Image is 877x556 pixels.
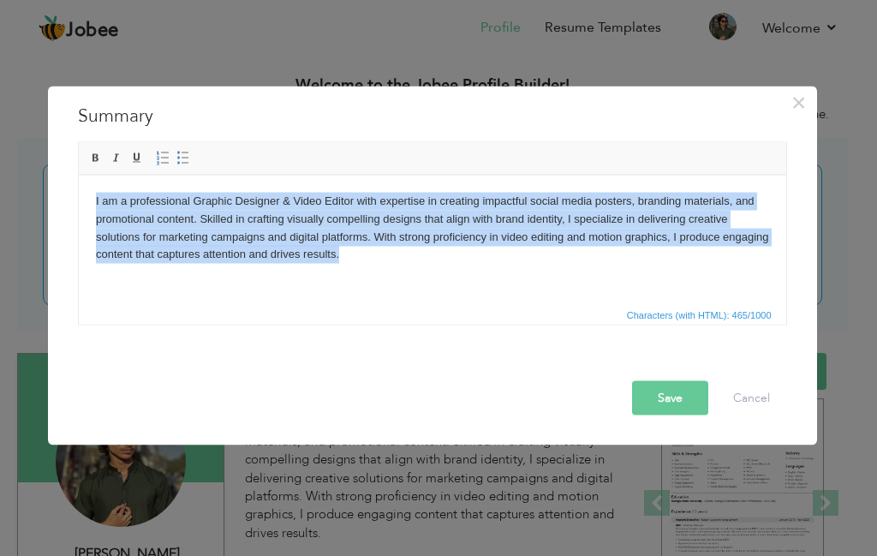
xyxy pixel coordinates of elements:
span: × [791,87,806,117]
a: Insert/Remove Numbered List [153,148,172,167]
h3: Summary [78,103,787,129]
div: Statistics [623,307,777,322]
span: Characters (with HTML): 465/1000 [623,307,775,322]
a: Insert/Remove Bulleted List [174,148,193,167]
button: Cancel [716,380,787,415]
a: Underline [128,148,146,167]
a: Bold [87,148,105,167]
button: Close [785,88,813,116]
iframe: Rich Text Editor, summaryEditor [79,175,786,303]
button: Save [632,380,708,415]
a: Italic [107,148,126,167]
